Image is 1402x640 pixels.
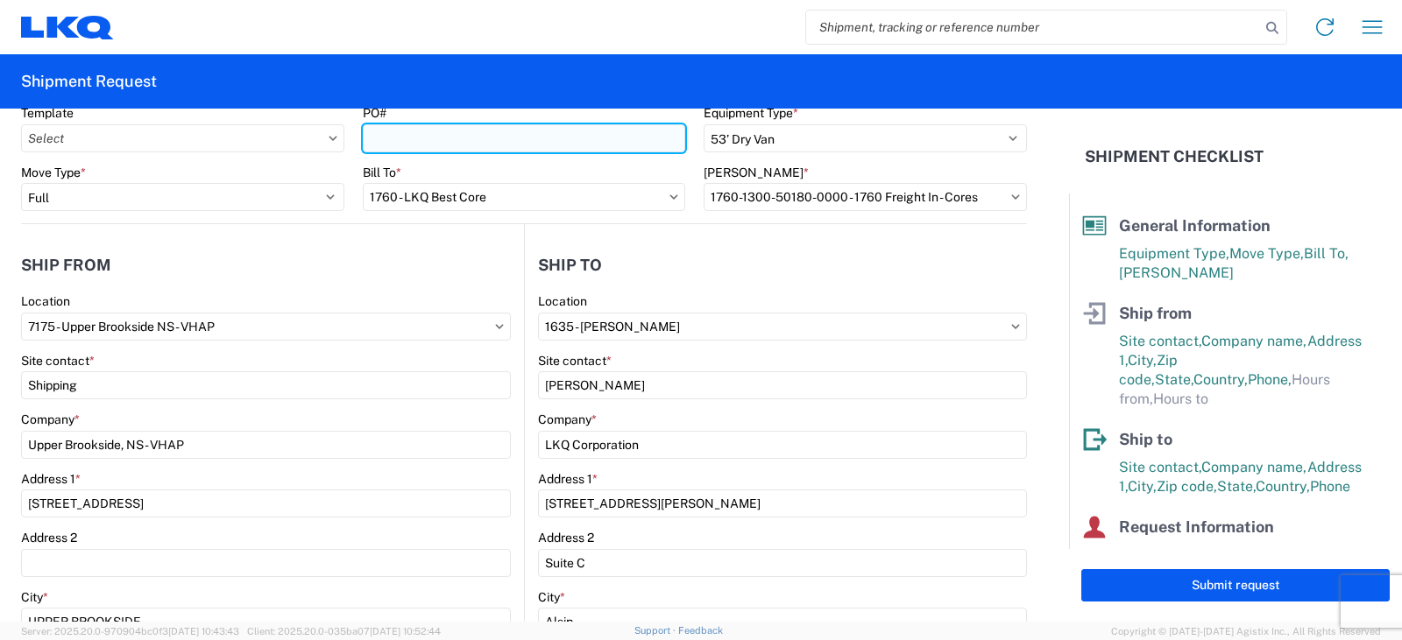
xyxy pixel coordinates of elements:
[1201,459,1307,475] span: Company name,
[538,257,602,274] h2: Ship to
[806,11,1260,44] input: Shipment, tracking or reference number
[21,353,95,369] label: Site contact
[1217,478,1256,495] span: State,
[538,313,1027,341] input: Select
[1201,333,1307,349] span: Company name,
[363,165,401,180] label: Bill To
[678,625,723,636] a: Feedback
[21,165,86,180] label: Move Type
[1119,459,1201,475] span: Site contact,
[538,411,597,427] label: Company
[1085,146,1264,167] h2: Shipment Checklist
[21,589,48,605] label: City
[1161,546,1201,563] span: Email,
[21,124,344,152] input: Select
[1119,333,1201,349] span: Site contact,
[1128,478,1157,495] span: City,
[1157,478,1217,495] span: Zip code,
[1119,430,1172,448] span: Ship to
[1119,245,1229,262] span: Equipment Type,
[1119,264,1234,281] span: [PERSON_NAME]
[538,293,587,309] label: Location
[21,293,70,309] label: Location
[363,105,386,121] label: PO#
[1304,245,1349,262] span: Bill To,
[538,530,594,545] label: Address 2
[1155,371,1193,388] span: State,
[1111,623,1381,639] span: Copyright © [DATE]-[DATE] Agistix Inc., All Rights Reserved
[21,313,511,341] input: Select
[1128,352,1157,369] span: City,
[247,626,441,636] span: Client: 2025.20.0-035ba07
[1119,216,1271,235] span: General Information
[21,411,80,427] label: Company
[1119,546,1161,563] span: Name,
[21,105,74,121] label: Template
[538,471,598,487] label: Address 1
[1119,304,1192,322] span: Ship from
[168,626,239,636] span: [DATE] 10:43:43
[21,257,111,274] h2: Ship from
[704,105,798,121] label: Equipment Type
[538,589,565,605] label: City
[704,165,809,180] label: [PERSON_NAME]
[538,353,612,369] label: Site contact
[1229,245,1304,262] span: Move Type,
[363,183,686,211] input: Select
[370,626,441,636] span: [DATE] 10:52:44
[1193,371,1248,388] span: Country,
[1153,390,1208,407] span: Hours to
[21,530,77,545] label: Address 2
[21,471,81,487] label: Address 1
[704,183,1027,211] input: Select
[1248,371,1292,388] span: Phone,
[21,71,157,92] h2: Shipment Request
[21,626,239,636] span: Server: 2025.20.0-970904bc0f3
[634,625,678,636] a: Support
[1081,569,1390,601] button: Submit request
[1201,546,1245,563] span: Phone,
[1119,517,1274,536] span: Request Information
[1256,478,1310,495] span: Country,
[1310,478,1350,495] span: Phone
